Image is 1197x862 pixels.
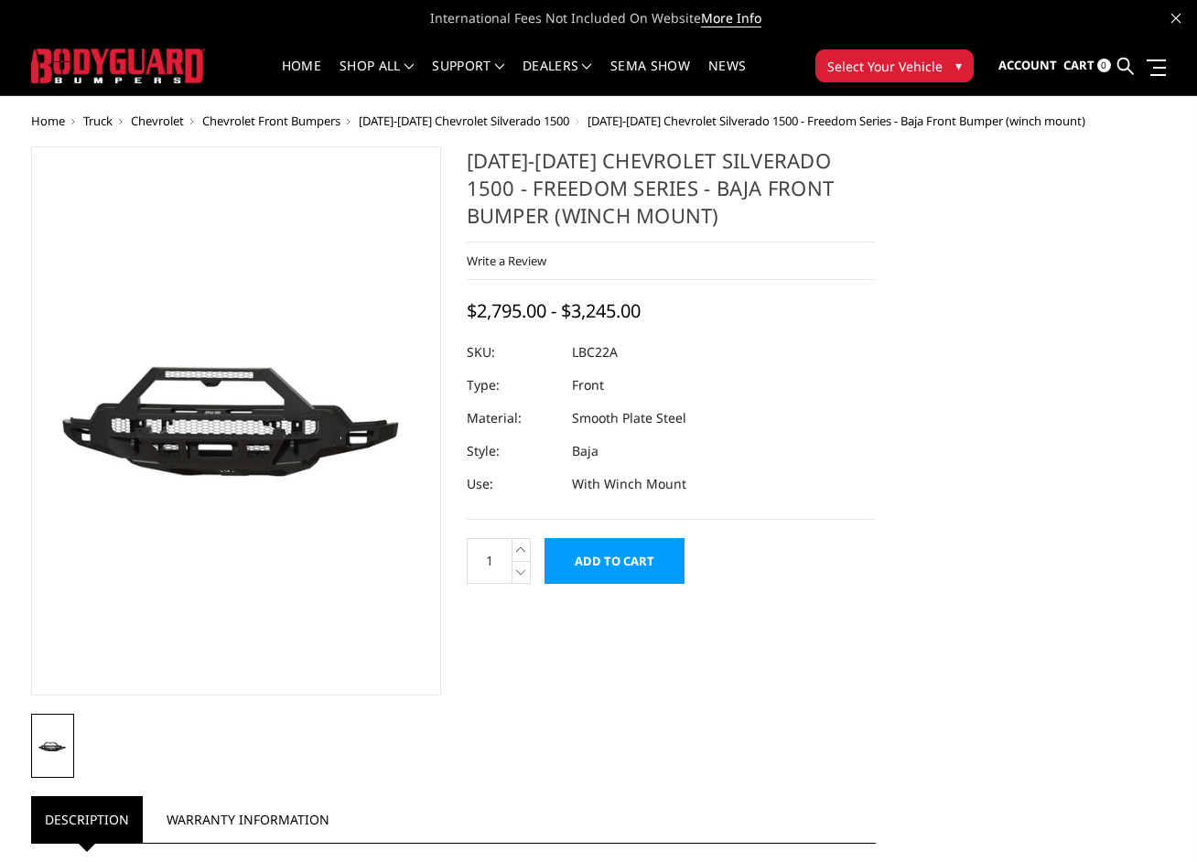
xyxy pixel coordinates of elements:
a: 2022-2025 Chevrolet Silverado 1500 - Freedom Series - Baja Front Bumper (winch mount) [31,146,441,695]
h1: [DATE]-[DATE] Chevrolet Silverado 1500 - Freedom Series - Baja Front Bumper (winch mount) [467,146,877,242]
a: SEMA Show [610,59,690,95]
span: Account [998,57,1057,73]
img: 2022-2025 Chevrolet Silverado 1500 - Freedom Series - Baja Front Bumper (winch mount) [37,738,69,756]
dd: With Winch Mount [572,468,686,501]
a: Chevrolet [131,113,184,129]
a: Description [31,796,143,843]
a: News [708,59,746,95]
span: $2,795.00 - $3,245.00 [467,298,641,323]
a: Chevrolet Front Bumpers [202,113,340,129]
a: Warranty Information [153,796,343,843]
a: Support [432,59,504,95]
span: 0 [1097,59,1111,72]
dt: Material: [467,402,558,435]
dt: SKU: [467,336,558,369]
span: Select Your Vehicle [827,57,943,76]
span: Cart [1063,57,1095,73]
dd: Front [572,369,604,402]
dt: Use: [467,468,558,501]
img: BODYGUARD BUMPERS [31,48,205,82]
img: 2022-2025 Chevrolet Silverado 1500 - Freedom Series - Baja Front Bumper (winch mount) [37,310,436,533]
a: Home [282,59,321,95]
dd: LBC22A [572,336,618,369]
a: Cart 0 [1063,41,1111,91]
span: ▾ [955,56,962,75]
span: [DATE]-[DATE] Chevrolet Silverado 1500 - Freedom Series - Baja Front Bumper (winch mount) [588,113,1085,129]
a: [DATE]-[DATE] Chevrolet Silverado 1500 [359,113,569,129]
dt: Style: [467,435,558,468]
button: Select Your Vehicle [815,49,974,82]
dd: Smooth Plate Steel [572,402,686,435]
dt: Type: [467,369,558,402]
a: Dealers [523,59,592,95]
a: Truck [83,113,113,129]
a: Home [31,113,65,129]
input: Add to Cart [545,538,685,584]
dd: Baja [572,435,598,468]
a: Account [998,41,1057,91]
a: More Info [701,9,761,27]
a: shop all [340,59,414,95]
a: Write a Review [467,253,546,269]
